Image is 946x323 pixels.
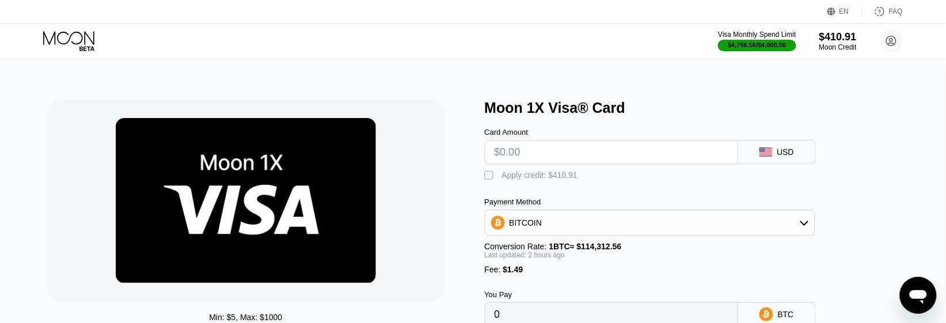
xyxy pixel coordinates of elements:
[485,170,496,181] div: 
[485,197,815,206] div: Payment Method
[485,251,815,259] div: Last updated: 2 hours ago
[485,290,738,299] div: You Pay
[485,100,910,116] div: Moon 1X Visa® Card
[510,218,542,227] div: BITCOIN
[827,6,863,17] div: EN
[549,242,622,251] span: 1 BTC ≈ $114,312.56
[495,140,728,164] input: $0.00
[485,265,815,274] div: Fee :
[485,242,815,251] div: Conversion Rate:
[863,6,903,17] div: FAQ
[819,31,857,51] div: $410.91Moon Credit
[819,43,857,51] div: Moon Credit
[777,147,795,157] div: USD
[778,310,794,319] div: BTC
[502,170,578,180] div: Apply credit: $410.91
[209,313,282,322] div: Min: $ 5 , Max: $ 1000
[900,277,937,314] iframe: Button to launch messaging window
[839,7,849,16] div: EN
[819,31,857,43] div: $410.91
[485,211,815,234] div: BITCOIN
[718,31,796,51] div: Visa Monthly Spend Limit$4,766.56/$4,000.00
[485,128,738,136] div: Card Amount
[728,41,787,48] div: $4,766.56 / $4,000.00
[889,7,903,16] div: FAQ
[503,265,523,274] span: $1.49
[718,31,796,39] div: Visa Monthly Spend Limit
